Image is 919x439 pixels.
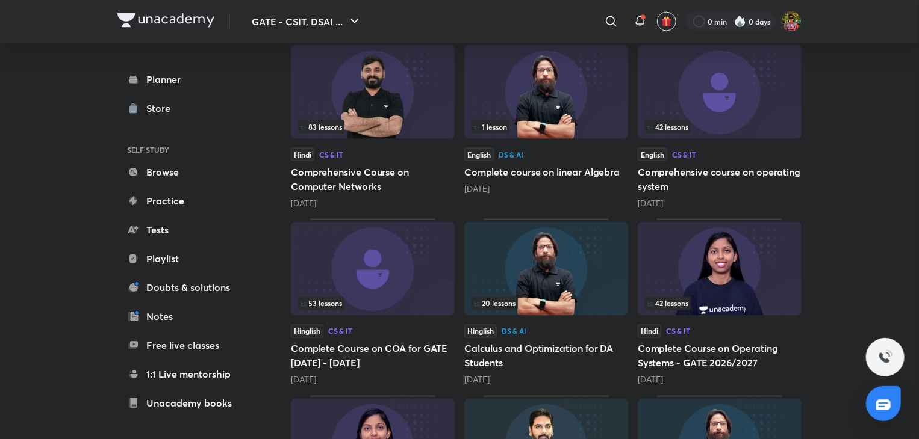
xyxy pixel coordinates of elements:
[499,151,523,158] div: DS & AI
[645,120,794,134] div: infosection
[661,16,672,27] img: avatar
[298,120,447,134] div: infosection
[464,222,628,316] img: Thumbnail
[301,300,342,307] span: 53 lessons
[464,183,628,195] div: 3 months ago
[117,13,214,31] a: Company Logo
[878,350,893,364] img: ttu
[472,297,621,310] div: infosection
[464,374,628,386] div: 5 months ago
[291,342,455,370] h5: Complete Course on COA for GATE [DATE] - [DATE]
[645,120,794,134] div: infocontainer
[638,197,802,209] div: 3 months ago
[117,140,257,160] h6: SELF STUDY
[117,96,257,120] a: Store
[464,148,494,161] span: English
[472,297,621,310] div: left
[638,222,802,316] img: Thumbnail
[117,160,257,184] a: Browse
[464,42,628,209] div: Complete course on linear Algebra
[117,304,257,328] a: Notes
[291,219,455,386] div: Complete Course on COA for GATE 2026 - 2027
[638,342,802,370] h5: Complete Course on Operating Systems - GATE 2026/2027
[464,165,628,179] h5: Complete course on linear Algebra
[298,297,447,310] div: infocontainer
[464,45,628,139] img: Thumbnail
[638,219,802,386] div: Complete Course on Operating Systems - GATE 2026/2027
[117,362,257,386] a: 1:1 Live mentorship
[291,374,455,386] div: 5 months ago
[645,120,794,134] div: left
[117,275,257,299] a: Doubts & solutions
[117,218,257,242] a: Tests
[328,328,352,335] div: CS & IT
[117,391,257,415] a: Unacademy books
[645,297,794,310] div: left
[464,342,628,370] h5: Calculus and Optimization for DA Students
[734,16,746,28] img: streak
[298,120,447,134] div: left
[245,10,369,34] button: GATE - CSIT, DSAI ...
[298,297,447,310] div: left
[464,325,497,338] span: Hinglish
[472,120,621,134] div: left
[647,300,688,307] span: 42 lessons
[117,67,257,91] a: Planner
[117,333,257,357] a: Free live classes
[657,12,676,31] button: avatar
[291,148,314,161] span: Hindi
[781,11,802,32] img: Shubhashis Bhattacharjee
[301,123,342,130] span: 83 lessons
[472,120,621,134] div: infocontainer
[117,247,257,271] a: Playlist
[638,45,802,139] img: Thumbnail
[645,297,794,310] div: infocontainer
[474,123,507,130] span: 1 lesson
[474,300,516,307] span: 20 lessons
[647,123,688,130] span: 42 lessons
[638,165,802,194] h5: Comprehensive course on operating system
[298,120,447,134] div: infocontainer
[672,151,696,158] div: CS & IT
[146,101,178,115] div: Store
[117,13,214,28] img: Company Logo
[464,219,628,386] div: Calculus and Optimization for DA Students
[638,325,661,338] span: Hindi
[472,297,621,310] div: infocontainer
[319,151,343,158] div: CS & IT
[472,120,621,134] div: infosection
[298,297,447,310] div: infosection
[291,222,455,316] img: Thumbnail
[638,42,802,209] div: Comprehensive course on operating system
[666,328,690,335] div: CS & IT
[638,148,667,161] span: English
[117,189,257,213] a: Practice
[638,374,802,386] div: 6 months ago
[291,45,455,139] img: Thumbnail
[645,297,794,310] div: infosection
[291,42,455,209] div: Comprehensive Course on Computer Networks
[502,328,526,335] div: DS & AI
[291,165,455,194] h5: Comprehensive Course on Computer Networks
[291,197,455,209] div: 3 months ago
[291,325,323,338] span: Hinglish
